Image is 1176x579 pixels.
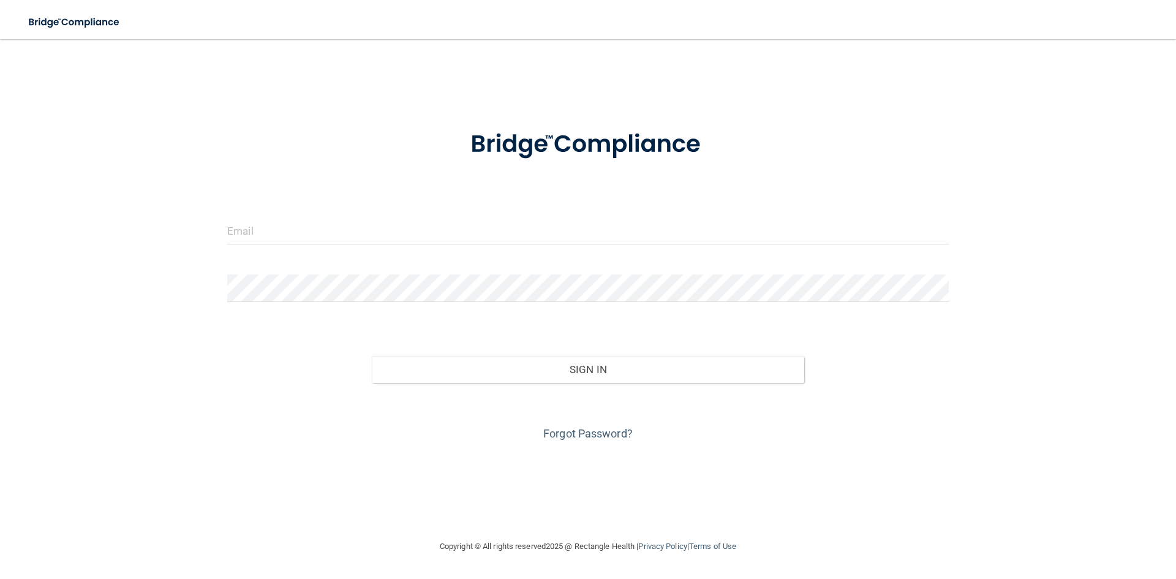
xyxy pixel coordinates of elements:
[638,542,687,551] a: Privacy Policy
[372,356,805,383] button: Sign In
[364,527,812,566] div: Copyright © All rights reserved 2025 @ Rectangle Health | |
[445,113,731,176] img: bridge_compliance_login_screen.278c3ca4.svg
[543,427,633,440] a: Forgot Password?
[227,217,949,244] input: Email
[18,10,131,35] img: bridge_compliance_login_screen.278c3ca4.svg
[689,542,736,551] a: Terms of Use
